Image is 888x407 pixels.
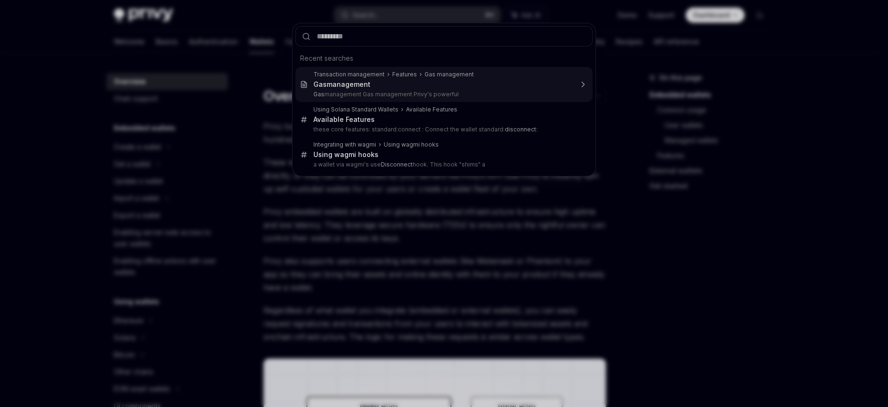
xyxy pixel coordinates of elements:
div: Gas management [425,71,474,78]
div: Using Solana Standard Wallets [313,106,398,113]
b: disconnect [505,126,536,133]
div: management [313,80,370,89]
div: Using wagmi hooks [384,141,439,148]
div: Transaction management [313,71,385,78]
b: Gas [313,80,327,88]
span: Recent searches [300,54,353,63]
div: Available Features [313,115,375,124]
b: Disconnect [381,161,413,168]
div: Available Features [406,106,457,113]
b: Gas [313,91,324,98]
div: Using wagmi hooks [313,150,378,159]
div: Features [392,71,417,78]
p: management Gas management Privy's powerful [313,91,573,98]
p: these core features: standard:connect : Connect the wallet standard: : [313,126,573,133]
p: a wallet via wagmi's use hook. This hook "shims" a [313,161,573,168]
div: Integrating with wagmi [313,141,376,148]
